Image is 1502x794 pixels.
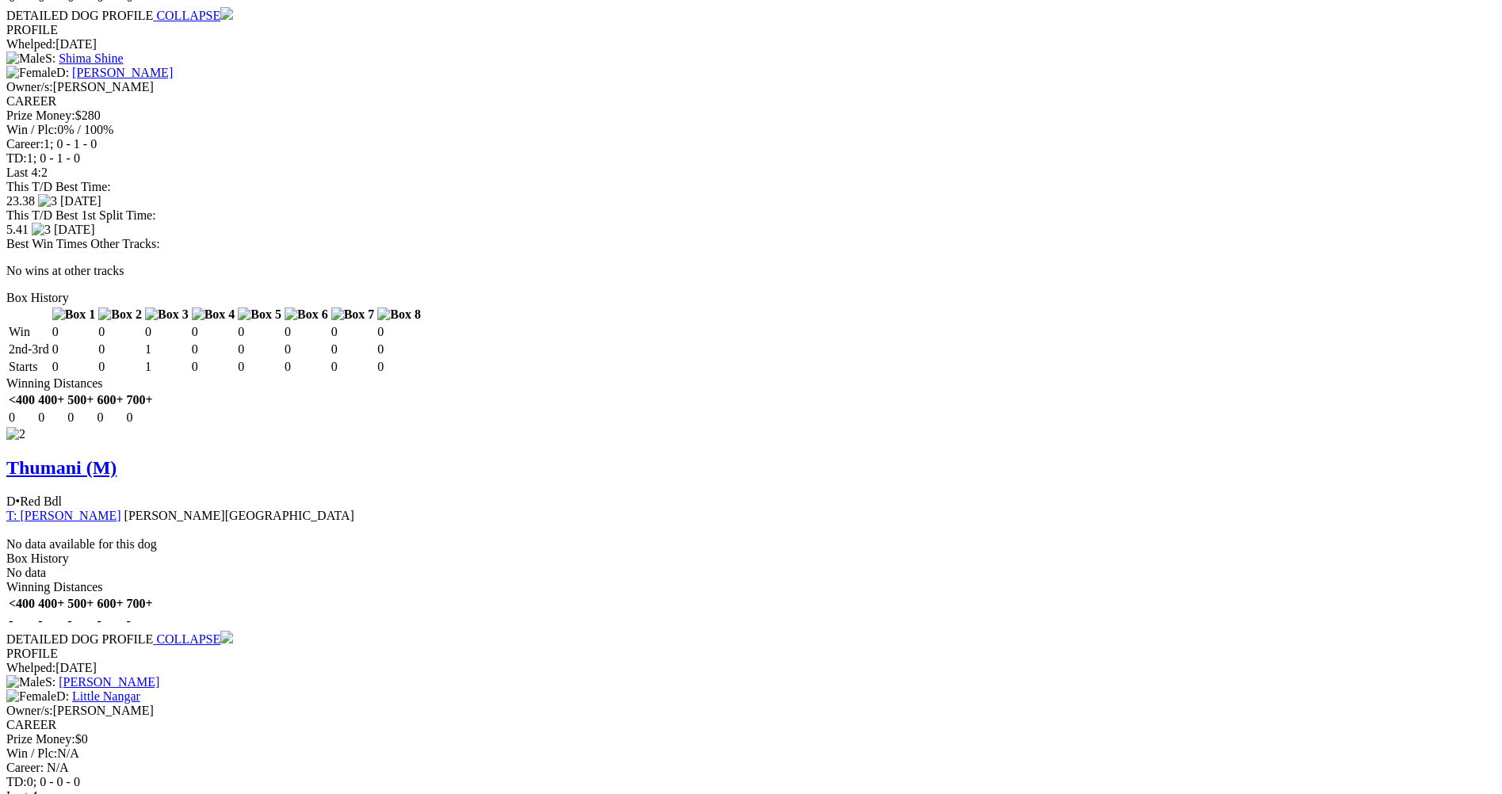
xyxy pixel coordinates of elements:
div: PROFILE [6,647,1496,661]
span: • [16,494,21,508]
th: 500+ [67,392,94,408]
td: 0 [331,342,376,357]
span: 23.38 [6,194,35,208]
div: Career: N/A [6,761,1496,775]
td: - [37,613,65,629]
span: Best Win Times Other Tracks: [6,237,160,250]
th: 700+ [126,392,154,408]
div: $0 [6,732,1496,746]
td: 0 [284,359,329,375]
td: 0 [237,359,282,375]
td: 1 [144,342,189,357]
span: Prize Money: [6,732,75,746]
span: S: [6,52,55,65]
div: 2 [6,166,1496,180]
span: [DATE] [60,194,101,208]
img: 3 [32,223,51,237]
td: - [96,613,124,629]
span: COLLAPSE [156,632,220,646]
a: [PERSON_NAME] [72,66,173,79]
span: Owner/s: [6,704,53,717]
a: T: [PERSON_NAME] [6,509,121,522]
div: 0; 0 - 0 - 0 [6,775,1496,789]
div: No data [6,566,1496,580]
td: 0 [52,342,97,357]
a: COLLAPSE [153,9,233,22]
td: 2nd-3rd [8,342,50,357]
img: Box 4 [192,307,235,322]
td: 0 [52,359,97,375]
td: 0 [97,359,143,375]
div: 1; 0 - 1 - 0 [6,137,1496,151]
img: Male [6,675,45,689]
th: 400+ [37,596,65,612]
td: 0 [191,324,236,340]
a: [PERSON_NAME] [59,675,159,689]
span: Whelped: [6,661,55,674]
td: 0 [284,342,329,357]
th: 600+ [96,596,124,612]
div: PROFILE [6,23,1496,37]
img: Box 3 [145,307,189,322]
img: Box 5 [238,307,281,322]
img: Box 7 [331,307,375,322]
td: 0 [126,410,154,426]
img: Box 6 [285,307,328,322]
span: Whelped: [6,37,55,51]
span: Win / Plc: [6,123,57,136]
div: N/A [6,746,1496,761]
th: <400 [8,392,36,408]
td: - [8,613,36,629]
span: [PERSON_NAME][GEOGRAPHIC_DATA] [124,509,354,522]
span: [DATE] [54,223,95,236]
img: 2 [6,427,25,441]
img: 3 [38,194,57,208]
span: Win / Plc: [6,746,57,760]
img: chevron-down.svg [220,631,233,643]
td: 1 [144,359,189,375]
td: Starts [8,359,50,375]
th: <400 [8,596,36,612]
span: TD: [6,151,27,165]
span: Last 4: [6,166,41,179]
div: [PERSON_NAME] [6,80,1496,94]
a: COLLAPSE [153,632,233,646]
span: 5.41 [6,223,29,236]
img: Box 1 [52,307,96,322]
td: 0 [97,324,143,340]
p: No wins at other tracks [6,264,1496,278]
img: Box 2 [98,307,142,322]
span: D Red Bdl [6,494,62,508]
img: Male [6,52,45,66]
span: TD: [6,775,27,788]
div: [DATE] [6,37,1496,52]
td: - [126,613,154,629]
td: 0 [237,342,282,357]
td: - [67,613,94,629]
td: 0 [8,410,36,426]
span: COLLAPSE [156,9,220,22]
td: 0 [331,359,376,375]
td: 0 [191,342,236,357]
a: Thumani (M) [6,457,117,478]
td: 0 [376,359,422,375]
td: 0 [284,324,329,340]
td: 0 [376,324,422,340]
div: Winning Distances [6,580,1496,594]
span: This T/D Best 1st Split Time: [6,208,156,222]
td: 0 [144,324,189,340]
td: 0 [191,359,236,375]
td: Win [8,324,50,340]
img: Female [6,689,56,704]
td: 0 [237,324,282,340]
img: Box 8 [377,307,421,322]
th: 500+ [67,596,94,612]
td: 0 [331,324,376,340]
img: Female [6,66,56,80]
a: Little Nangar [72,689,140,703]
span: Career: [6,137,44,151]
span: Owner/s: [6,80,53,94]
span: D: [6,66,69,79]
span: D: [6,689,69,703]
td: 0 [96,410,124,426]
